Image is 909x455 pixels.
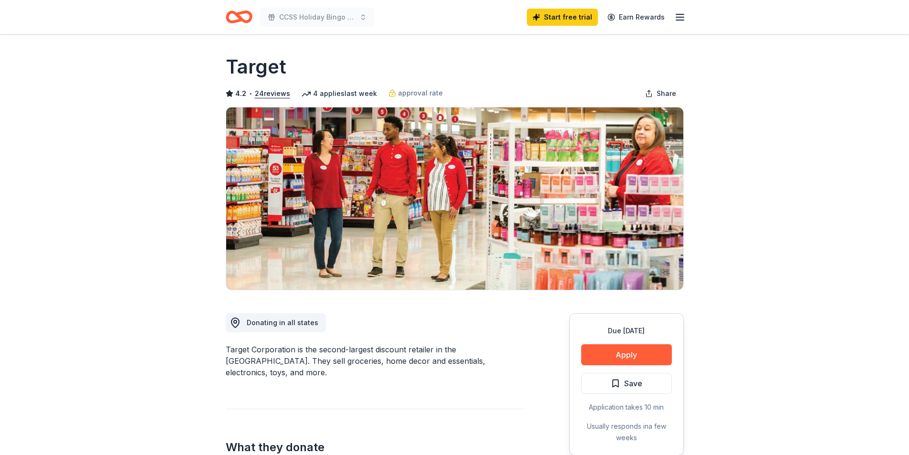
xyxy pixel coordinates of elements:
span: CCSS Holiday Bingo Party [279,11,355,23]
h1: Target [226,53,286,80]
a: Start free trial [527,9,598,26]
div: Due [DATE] [581,325,672,337]
button: Save [581,373,672,394]
span: 4.2 [235,88,246,99]
div: Target Corporation is the second-largest discount retailer in the [GEOGRAPHIC_DATA]. They sell gr... [226,344,523,378]
span: Share [657,88,676,99]
a: Home [226,6,252,28]
a: approval rate [388,87,443,99]
span: Save [624,377,642,390]
button: CCSS Holiday Bingo Party [260,8,375,27]
span: Donating in all states [247,318,318,327]
a: Earn Rewards [602,9,670,26]
img: Image for Target [226,107,683,290]
div: Application takes 10 min [581,402,672,413]
span: • [249,90,252,97]
button: Apply [581,344,672,365]
button: Share [637,84,684,103]
span: approval rate [398,87,443,99]
div: 4 applies last week [302,88,377,99]
button: 24reviews [255,88,290,99]
h2: What they donate [226,440,523,455]
div: Usually responds in a few weeks [581,421,672,444]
